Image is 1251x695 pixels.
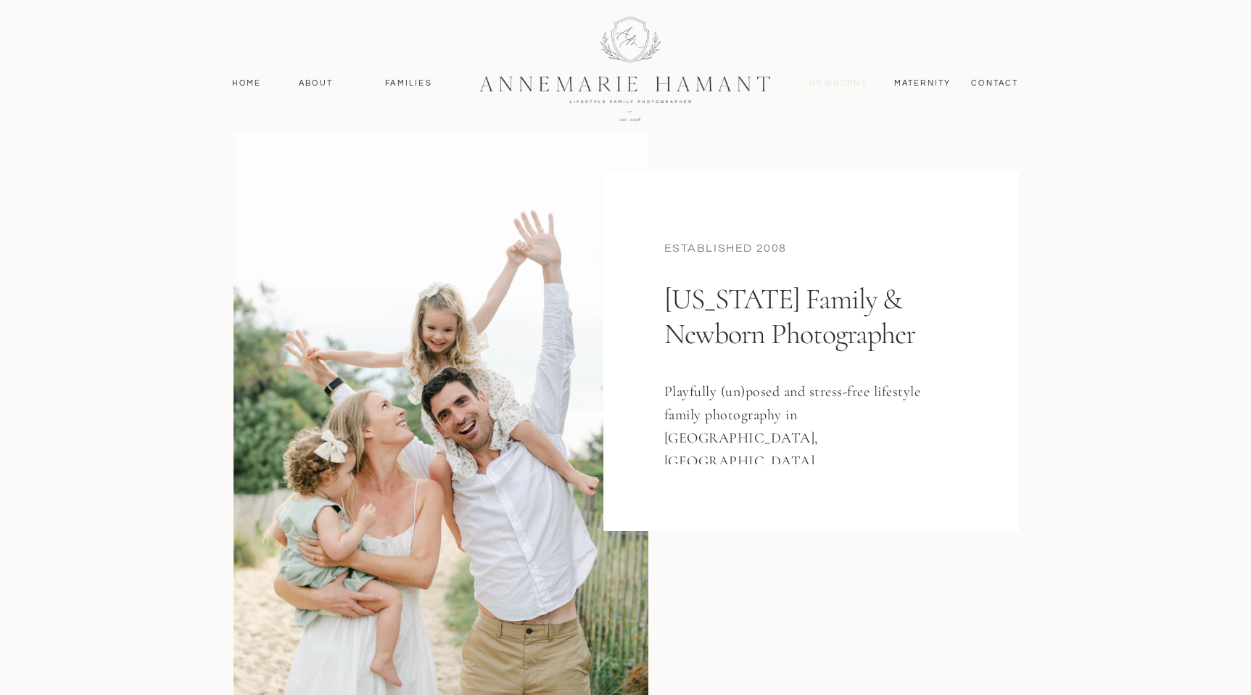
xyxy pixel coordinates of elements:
[664,281,951,407] h1: [US_STATE] Family & Newborn Photographer
[804,77,874,90] a: Newborns
[376,77,442,90] a: Families
[226,77,268,90] a: Home
[664,240,959,260] div: established 2008
[894,77,950,90] a: MAternity
[295,77,337,90] a: About
[964,77,1027,90] a: contact
[664,380,938,464] h3: Playfully (un)posed and stress-free lifestyle family photography in [GEOGRAPHIC_DATA], [GEOGRAPHI...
